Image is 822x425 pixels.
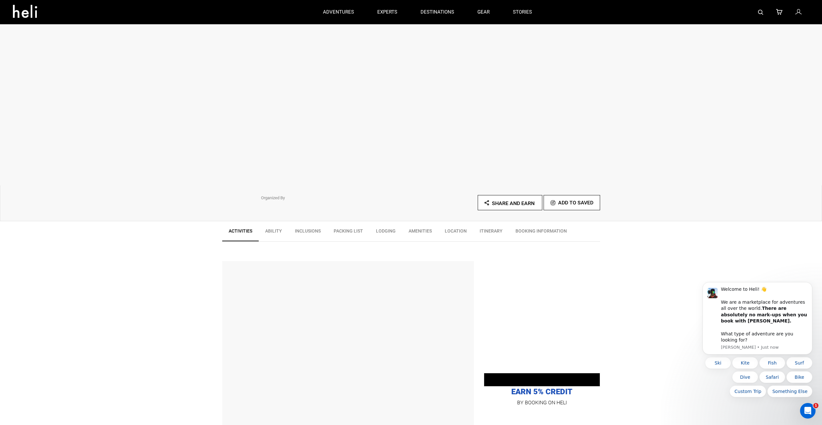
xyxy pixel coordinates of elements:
p: Organized By [261,195,393,201]
span: 1 [813,403,818,408]
img: search-bar-icon.svg [758,10,763,15]
p: BY BOOKING ON HELI [484,398,600,407]
a: Amenities [402,224,438,241]
a: EARN 5% CREDIT BY BOOKING ON HELI [484,378,600,407]
span: Share and Earn [492,200,535,206]
a: Activities [222,224,259,241]
span: Add To Saved [558,200,593,206]
a: BOOKING INFORMATION [509,224,573,241]
a: Ability [259,224,288,241]
p: experts [377,9,397,16]
a: Inclusions [288,224,327,241]
a: Packing List [327,224,369,241]
p: EARN 5% CREDIT [484,378,600,397]
iframe: Intercom live chat [800,403,816,419]
a: Lodging [369,224,402,241]
p: destinations [421,9,454,16]
a: Itinerary [473,224,509,241]
iframe: Intercom notifications message [693,280,822,422]
p: adventures [323,9,354,16]
a: Location [438,224,473,241]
